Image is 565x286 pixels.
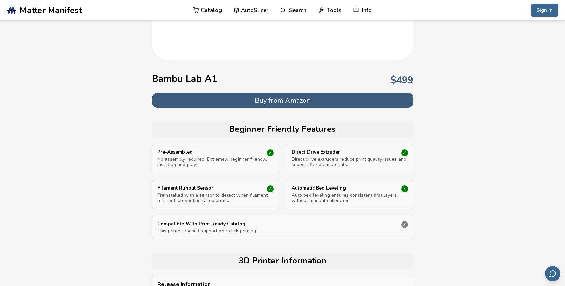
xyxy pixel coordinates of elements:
[157,221,370,227] p: Compatible With Print Ready Catalog
[152,93,413,108] button: Buy from Amazon
[155,125,410,134] h2: Beginner Friendly Features
[545,266,560,281] button: Send feedback via email
[157,157,274,167] p: No assembly required. Extremely beginner friendly, just plug and play.
[531,4,558,17] button: Sign In
[267,149,274,156] div: ✓
[292,149,391,155] p: Direct Drive Extruder
[292,157,408,167] p: Direct drive extruders reduce print quality issues and support flexible materials.
[292,185,391,191] p: Automatic Bed Leveling
[401,221,408,228] div: ✗
[267,185,274,192] div: ✓
[20,5,82,15] span: Matter Manifest
[401,185,408,192] div: ✓
[157,193,274,203] p: Preinstalled with a sensor to detect when filament runs out, preventing failed prints.
[157,149,257,155] p: Pre-Assembled
[391,75,413,86] p: $ 499
[157,228,408,234] p: This printer doesn't support one-click printing
[155,256,410,266] h2: 3D Printer Information
[157,221,408,234] a: Compatible With Print Ready CatalogThis printer doesn't support one-click printing✗
[292,193,408,203] p: Auto bed leveling ensures consistent first layers without manual calibration.
[152,73,217,84] h1: Bambu Lab A1
[157,185,257,191] p: Filament Runout Sensor
[401,149,408,156] div: ✓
